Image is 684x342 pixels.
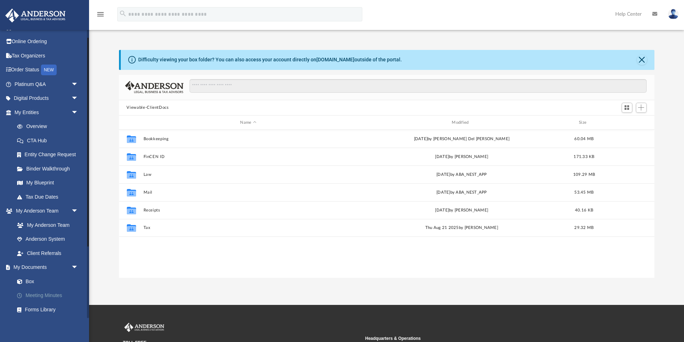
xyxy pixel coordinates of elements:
button: Switch to Grid View [622,103,632,113]
span: 60.04 MB [574,137,594,141]
span: arrow_drop_down [71,91,85,106]
a: Meeting Minutes [10,289,89,303]
div: Size [570,119,598,126]
span: arrow_drop_down [71,204,85,219]
span: 53.45 MB [574,190,594,194]
img: Anderson Advisors Platinum Portal [123,323,166,332]
button: Add [636,103,647,113]
div: Difficulty viewing your box folder? You can also access your account directly on outside of the p... [138,56,402,63]
a: Entity Change Request [10,148,89,162]
a: My Blueprint [10,176,85,190]
input: Search files and folders [190,79,646,93]
button: Viewable-ClientDocs [126,104,169,111]
div: Name [143,119,353,126]
span: arrow_drop_down [71,77,85,92]
a: Order StatusNEW [5,63,89,77]
div: [DATE] by ABA_NEST_APP [357,172,567,178]
i: search [119,10,127,17]
a: Client Referrals [10,246,85,260]
div: [DATE] by [PERSON_NAME] [357,207,567,214]
div: id [601,119,651,126]
div: [DATE] by [PERSON_NAME] [357,154,567,160]
div: [DATE] by ABA_NEST_APP [357,189,567,196]
button: Bookkeeping [143,137,353,141]
button: FinCEN ID [143,154,353,159]
a: Forms Library [10,302,85,317]
button: Mail [143,190,353,195]
div: [DATE] by [PERSON_NAME] Del [PERSON_NAME] [357,136,567,142]
span: 171.33 KB [574,155,594,159]
a: [DOMAIN_NAME] [316,57,354,62]
a: Binder Walkthrough [10,162,89,176]
a: My Entitiesarrow_drop_down [5,105,89,119]
a: menu [96,14,105,19]
a: Notarize [10,317,89,331]
span: 40.16 KB [575,208,593,212]
a: Platinum Q&Aarrow_drop_down [5,77,89,91]
span: 29.32 MB [574,226,594,230]
div: NEW [41,65,57,75]
span: arrow_drop_down [71,105,85,120]
a: CTA Hub [10,133,89,148]
img: Anderson Advisors Platinum Portal [3,9,68,22]
a: My Anderson Team [10,218,82,232]
div: grid [119,130,654,277]
div: Modified [356,119,566,126]
a: Online Ordering [5,35,89,49]
img: User Pic [668,9,679,19]
div: Thu Aug 21 2025 by [PERSON_NAME] [357,225,567,231]
a: My Anderson Teamarrow_drop_down [5,204,85,218]
a: Tax Organizers [5,49,89,63]
a: Anderson System [10,232,85,246]
span: arrow_drop_down [71,260,85,275]
button: Close [637,55,647,65]
i: menu [96,10,105,19]
button: Law [143,172,353,177]
span: 109.29 MB [573,173,595,177]
a: My Documentsarrow_drop_down [5,260,89,275]
button: Receipts [143,208,353,213]
a: Tax Due Dates [10,190,89,204]
a: Digital Productsarrow_drop_down [5,91,89,106]
small: Headquarters & Operations [365,335,602,342]
div: id [122,119,140,126]
a: Box [10,274,85,289]
a: Overview [10,119,89,134]
button: Tax [143,226,353,230]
